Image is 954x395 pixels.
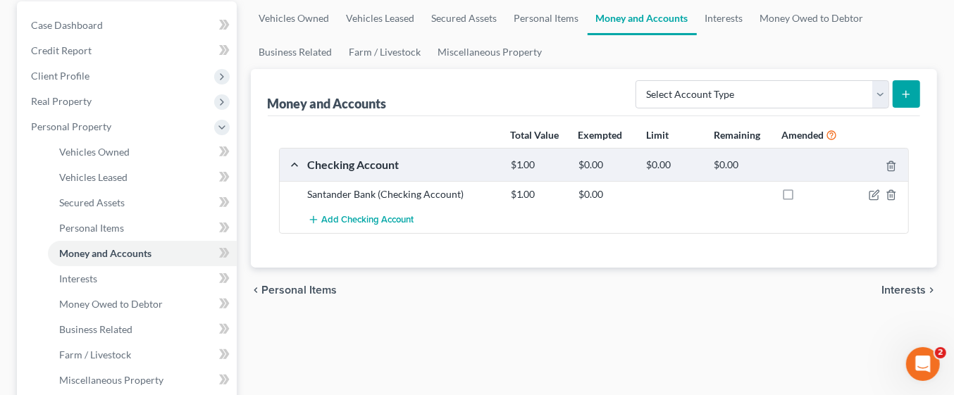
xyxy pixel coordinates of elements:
[301,187,504,201] div: Santander Bank (Checking Account)
[48,368,237,393] a: Miscellaneous Property
[588,1,697,35] a: Money and Accounts
[262,284,337,296] span: Personal Items
[59,349,131,360] span: Farm / Livestock
[48,241,237,266] a: Money and Accounts
[639,158,707,172] div: $0.00
[59,298,163,310] span: Money Owed to Debtor
[714,129,760,141] strong: Remaining
[251,35,341,69] a: Business Related
[48,266,237,291] a: Interests
[48,165,237,190] a: Vehicles Leased
[341,35,430,69] a: Farm / Livestock
[59,374,163,386] span: Miscellaneous Property
[268,95,387,112] div: Money and Accounts
[59,323,132,335] span: Business Related
[31,70,89,82] span: Client Profile
[20,13,237,38] a: Case Dashboard
[251,284,262,296] i: chevron_left
[423,1,506,35] a: Secured Assets
[510,129,559,141] strong: Total Value
[506,1,588,35] a: Personal Items
[31,44,92,56] span: Credit Report
[48,317,237,342] a: Business Related
[338,1,423,35] a: Vehicles Leased
[59,196,125,208] span: Secured Assets
[881,284,926,296] span: Interests
[59,222,124,234] span: Personal Items
[322,215,414,226] span: Add Checking Account
[504,187,571,201] div: $1.00
[781,129,824,141] strong: Amended
[48,291,237,317] a: Money Owed to Debtor
[752,1,872,35] a: Money Owed to Debtor
[707,158,774,172] div: $0.00
[48,139,237,165] a: Vehicles Owned
[646,129,669,141] strong: Limit
[504,158,571,172] div: $1.00
[31,120,111,132] span: Personal Property
[59,146,130,158] span: Vehicles Owned
[48,190,237,215] a: Secured Assets
[31,95,92,107] span: Real Property
[926,284,937,296] i: chevron_right
[59,272,97,284] span: Interests
[906,347,940,381] iframe: Intercom live chat
[59,247,151,259] span: Money and Accounts
[430,35,551,69] a: Miscellaneous Property
[59,171,128,183] span: Vehicles Leased
[935,347,946,358] span: 2
[578,129,623,141] strong: Exempted
[31,19,103,31] span: Case Dashboard
[571,158,639,172] div: $0.00
[697,1,752,35] a: Interests
[20,38,237,63] a: Credit Report
[301,157,504,172] div: Checking Account
[571,187,639,201] div: $0.00
[251,1,338,35] a: Vehicles Owned
[48,215,237,241] a: Personal Items
[48,342,237,368] a: Farm / Livestock
[308,207,414,233] button: Add Checking Account
[251,284,337,296] button: chevron_left Personal Items
[881,284,937,296] button: Interests chevron_right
